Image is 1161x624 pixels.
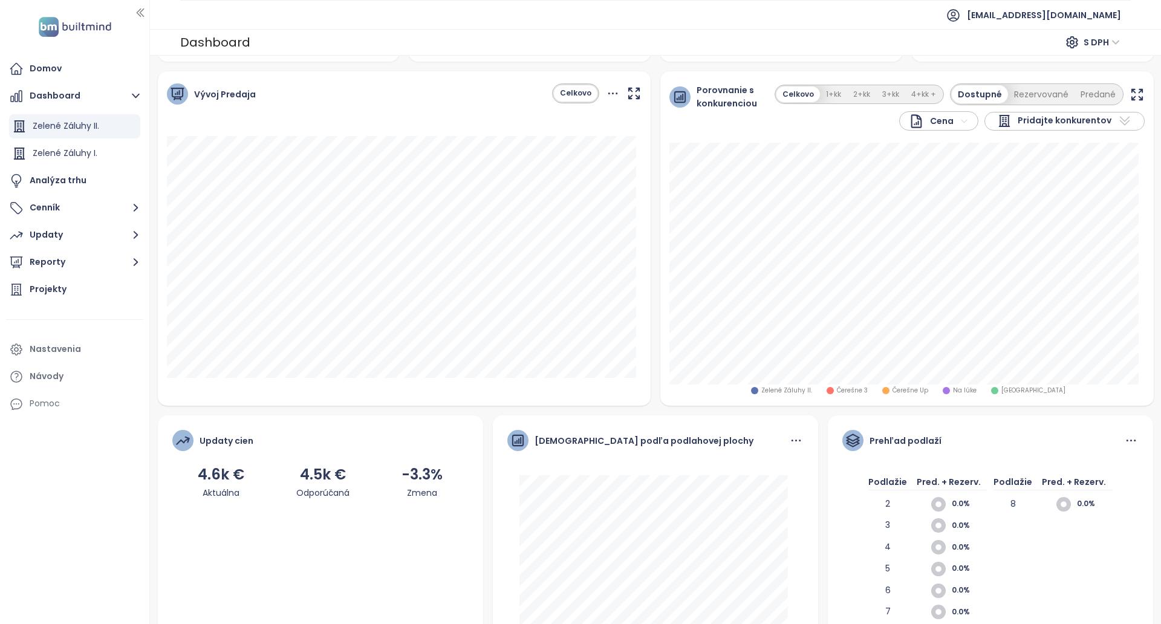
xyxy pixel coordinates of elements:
[6,223,143,247] button: Updaty
[952,563,987,574] span: 0.0%
[1035,475,1113,497] div: Pred. + Rezerv.
[776,86,820,103] button: Celkovo
[6,392,143,416] div: Pomoc
[30,369,63,384] div: Návody
[910,475,987,497] div: Pred. + Rezerv.
[761,386,812,395] span: Zelené Záluhy II.
[994,475,1032,497] div: Podlažie
[1008,85,1075,103] button: Rezervované
[868,518,907,540] div: 3
[33,120,99,132] span: Zelené Záluhy II.
[868,497,907,519] div: 2
[30,227,63,242] div: Updaty
[868,562,907,583] div: 5
[200,434,253,447] div: Updaty cien
[30,173,86,188] div: Analýza trhu
[198,463,244,486] div: 4.6k €
[847,86,876,103] button: 2+kk
[6,169,143,193] a: Analýza trhu
[1077,498,1113,510] span: 0.0%
[9,141,140,166] div: Zelené Záluhy I.
[952,520,987,531] span: 0.0%
[6,84,143,108] button: Dashboard
[535,434,753,447] div: [DEMOGRAPHIC_DATA] podľa podlahovej plochy
[994,497,1032,519] div: 8
[952,606,987,618] span: 0.0%
[33,147,97,159] span: Zelené Záluhy I.
[893,386,928,395] span: Čerešne Up
[870,434,941,447] div: Prehľad podlaží
[905,86,942,103] button: 4+kk +
[180,31,250,53] div: Dashboard
[1001,386,1065,395] span: [GEOGRAPHIC_DATA]
[868,583,907,605] div: 6
[6,365,143,389] a: Návody
[6,337,143,362] a: Nastavenia
[30,342,81,357] div: Nastavenia
[1018,114,1111,128] span: Pridajte konkurentov
[296,486,350,499] div: Odporúčaná
[30,282,67,297] div: Projekty
[198,486,244,499] div: Aktuálna
[194,88,256,101] span: Vývoj Predaja
[402,486,443,499] div: Zmena
[6,196,143,220] button: Cenník
[6,250,143,275] button: Reporty
[402,463,443,486] div: -3.3%
[868,540,907,562] div: 4
[820,86,847,103] button: 1+kk
[30,61,62,76] div: Domov
[958,88,1002,101] span: Dostupné
[1084,33,1120,51] span: S DPH
[554,85,597,102] button: Celkovo
[35,15,115,39] img: logo
[952,585,987,596] span: 0.0%
[9,114,140,138] div: Zelené Záluhy II.
[837,386,868,395] span: Čerešne 3
[952,542,987,553] span: 0.0%
[697,83,760,110] span: Porovnanie s konkurenciou
[909,114,954,129] div: Cena
[6,278,143,302] a: Projekty
[953,386,977,395] span: Na lúke
[296,463,350,486] div: 4.5k €
[967,1,1121,30] span: [EMAIL_ADDRESS][DOMAIN_NAME]
[1075,85,1122,103] button: Predané
[30,396,60,411] div: Pomoc
[6,57,143,81] a: Domov
[868,475,907,497] div: Podlažie
[952,498,987,510] span: 0.0%
[876,86,905,103] button: 3+kk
